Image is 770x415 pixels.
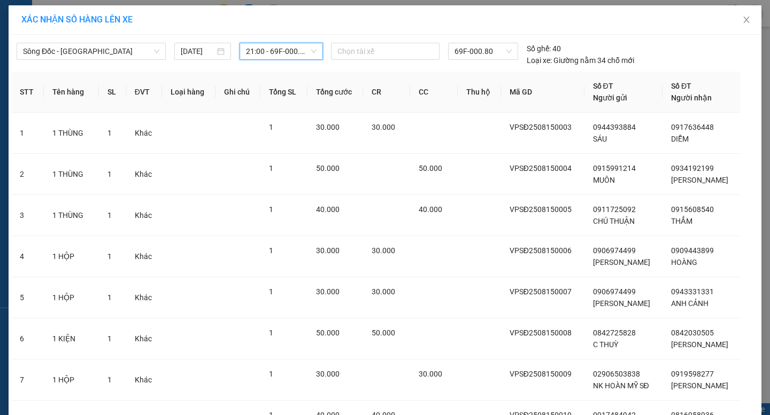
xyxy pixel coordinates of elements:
[527,54,552,66] span: Loại xe:
[593,82,613,90] span: Số ĐT
[260,72,307,113] th: Tổng SL
[126,195,162,236] td: Khác
[510,287,572,296] span: VPSĐ2508150007
[593,287,636,296] span: 0906974499
[458,72,501,113] th: Thu hộ
[126,318,162,359] td: Khác
[671,381,728,390] span: [PERSON_NAME]
[372,328,395,337] span: 50.000
[671,205,714,214] span: 0915608540
[419,370,442,378] span: 30.000
[731,5,761,35] button: Close
[410,72,457,113] th: CC
[593,123,636,131] span: 0944393884
[11,195,44,236] td: 3
[269,164,273,173] span: 1
[162,72,215,113] th: Loại hàng
[44,236,99,277] td: 1 HỘP
[126,236,162,277] td: Khác
[126,277,162,318] td: Khác
[99,72,126,113] th: SL
[363,72,410,113] th: CR
[742,15,751,24] span: close
[593,370,640,378] span: 02906503838
[11,359,44,401] td: 7
[671,135,689,143] span: DIỄM
[671,287,714,296] span: 0943331331
[107,129,112,137] span: 1
[316,370,340,378] span: 30.000
[593,299,650,308] span: [PERSON_NAME]
[510,123,572,131] span: VPSĐ2508150003
[316,205,340,214] span: 40.000
[372,246,395,255] span: 30.000
[510,370,572,378] span: VPSĐ2508150009
[593,135,607,143] span: SÁU
[419,205,442,214] span: 40.000
[316,123,340,131] span: 30.000
[44,195,99,236] td: 1 THÙNG
[593,381,649,390] span: NK HOÀN MỸ SĐ
[419,164,442,173] span: 50.000
[593,93,627,102] span: Người gửi
[510,328,572,337] span: VPSĐ2508150008
[671,328,714,337] span: 0842030505
[126,359,162,401] td: Khác
[44,72,99,113] th: Tên hàng
[11,72,44,113] th: STT
[215,72,260,113] th: Ghi chú
[107,170,112,178] span: 1
[501,72,584,113] th: Mã GD
[316,328,340,337] span: 50.000
[316,164,340,173] span: 50.000
[269,246,273,255] span: 1
[11,277,44,318] td: 5
[510,164,572,173] span: VPSĐ2508150004
[11,154,44,195] td: 2
[126,72,162,113] th: ĐVT
[455,43,511,59] span: 69F-000.80
[671,176,728,184] span: [PERSON_NAME]
[527,43,561,54] div: 40
[593,217,635,225] span: CHÚ THUẬN
[11,236,44,277] td: 4
[671,246,714,255] span: 0909443899
[671,258,697,267] span: HOÀNG
[372,287,395,296] span: 30.000
[21,14,133,25] span: XÁC NHẬN SỐ HÀNG LÊN XE
[44,359,99,401] td: 1 HỘP
[593,176,615,184] span: MUÔN
[44,318,99,359] td: 1 KIỆN
[269,370,273,378] span: 1
[593,328,636,337] span: 0842725828
[671,93,712,102] span: Người nhận
[671,299,709,308] span: ANH CẢNH
[269,287,273,296] span: 1
[671,164,714,173] span: 0934192199
[11,318,44,359] td: 6
[316,287,340,296] span: 30.000
[126,113,162,154] td: Khác
[107,375,112,384] span: 1
[527,43,551,54] span: Số ghế:
[107,334,112,343] span: 1
[307,72,363,113] th: Tổng cước
[671,82,691,90] span: Số ĐT
[269,205,273,214] span: 1
[44,277,99,318] td: 1 HỘP
[372,123,395,131] span: 30.000
[269,328,273,337] span: 1
[246,43,317,59] span: 21:00 - 69F-000.80
[23,43,159,59] span: Sông Đốc - Sài Gòn
[593,340,618,349] span: C THUỲ
[126,154,162,195] td: Khác
[671,123,714,131] span: 0917636448
[316,246,340,255] span: 30.000
[510,205,572,214] span: VPSĐ2508150005
[181,45,215,57] input: 16/08/2025
[593,205,636,214] span: 0911725092
[269,123,273,131] span: 1
[593,164,636,173] span: 0915991214
[671,217,692,225] span: THẮM
[107,252,112,261] span: 1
